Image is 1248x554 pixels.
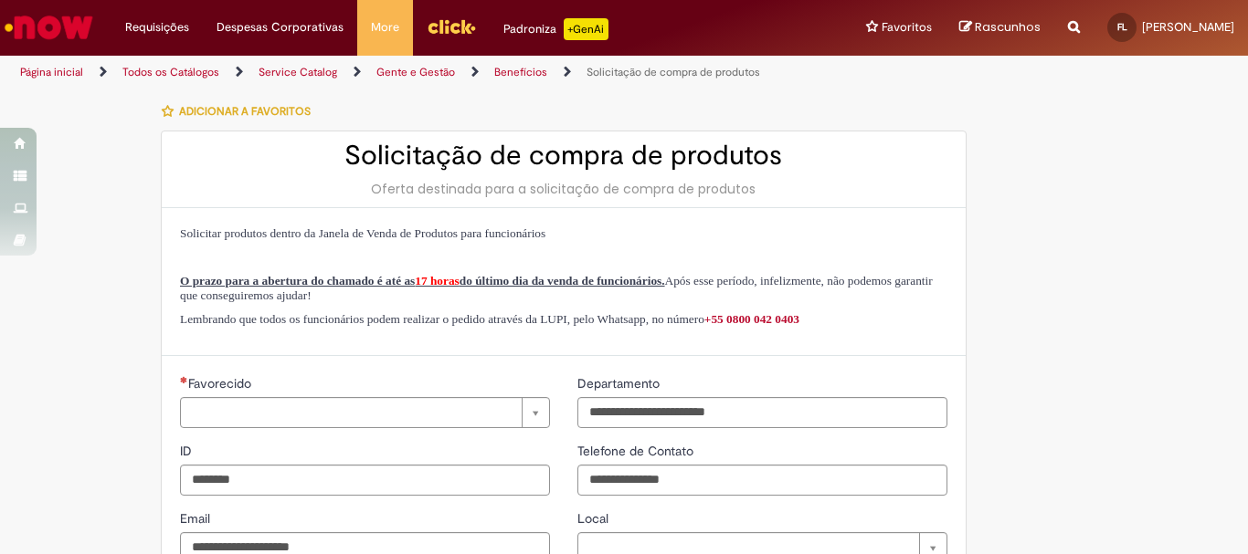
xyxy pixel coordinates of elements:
[882,18,932,37] span: Favoritos
[180,274,933,302] span: Após esse período, infelizmente, não podemos garantir que conseguiremos ajudar!
[217,18,344,37] span: Despesas Corporativas
[161,92,321,131] button: Adicionar a Favoritos
[188,375,255,392] span: Necessários - Favorecido
[180,141,947,171] h2: Solicitação de compra de produtos
[2,9,96,46] img: ServiceNow
[376,65,455,79] a: Gente e Gestão
[577,465,947,496] input: Telefone de Contato
[125,18,189,37] span: Requisições
[503,18,608,40] div: Padroniza
[587,65,760,79] a: Solicitação de compra de produtos
[180,180,947,198] div: Oferta destinada para a solicitação de compra de produtos
[494,65,547,79] a: Benefícios
[577,375,663,392] span: Departamento
[577,443,697,459] span: Telefone de Contato
[180,376,188,383] span: Necessários
[14,56,819,89] ul: Trilhas de página
[259,65,337,79] a: Service Catalog
[179,104,311,119] span: Adicionar a Favoritos
[20,65,83,79] a: Página inicial
[180,274,415,287] span: O prazo para a abertura do chamado é até as
[122,65,219,79] a: Todos os Catálogos
[564,18,608,40] p: +GenAi
[704,312,799,326] a: +55 0800 042 0403
[460,274,665,287] span: do último dia da venda de funcionários.
[1117,21,1127,33] span: FL
[180,397,550,428] a: Limpar campo Favorecido
[975,18,1041,36] span: Rascunhos
[427,13,476,40] img: click_logo_yellow_360x200.png
[371,18,399,37] span: More
[959,19,1041,37] a: Rascunhos
[180,465,550,496] input: ID
[415,274,460,287] span: 17 horas
[180,510,214,527] span: Email
[180,312,799,326] span: Lembrando que todos os funcionários podem realizar o pedido através da LUPI, pelo Whatsapp, no nú...
[180,443,196,459] span: ID
[180,226,545,240] span: Solicitar produtos dentro da Janela de Venda de Produtos para funcionários
[577,510,612,527] span: Local
[577,397,947,428] input: Departamento
[1142,19,1234,35] span: [PERSON_NAME]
